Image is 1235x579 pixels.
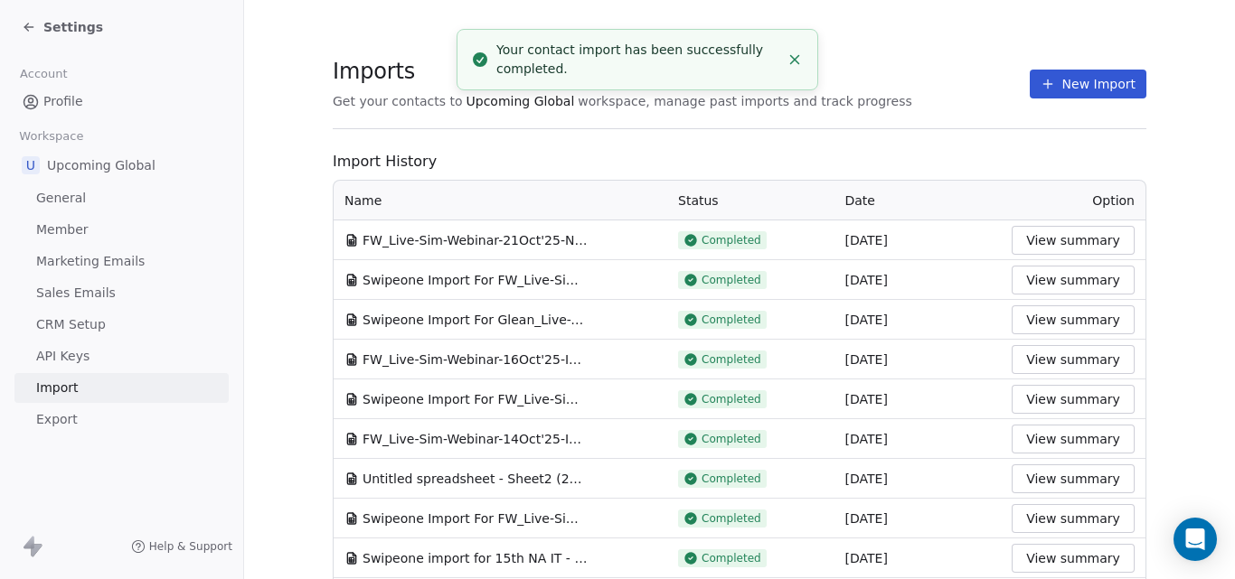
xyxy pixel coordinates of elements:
span: Completed [702,273,761,287]
span: Upcoming Global [47,156,156,174]
span: Swipeone Import For FW_Live-Sim-Webinar-21Oct'25-NA - Sheet1.csv [363,271,589,289]
a: Marketing Emails [14,247,229,276]
button: View summary [1012,425,1135,453]
span: Member [36,220,89,239]
button: View summary [1012,345,1135,374]
span: Upcoming Global [467,92,575,110]
button: View summary [1012,504,1135,533]
span: Import [36,378,78,397]
div: Open Intercom Messenger [1174,518,1217,561]
div: [DATE] [845,509,991,528]
span: Completed [702,432,761,446]
span: U [22,156,40,174]
a: API Keys [14,341,229,371]
a: Sales Emails [14,278,229,308]
button: View summary [1012,385,1135,414]
span: FW_Live-Sim-Webinar-16Oct'25-IND+ANZ - Sheet1.csv [363,350,589,369]
span: Completed [702,392,761,406]
div: [DATE] [845,311,991,329]
span: workspace, manage past imports and track progress [578,92,911,110]
span: Completed [702,313,761,327]
span: Completed [702,352,761,367]
span: Completed [702,511,761,526]
span: Completed [702,472,761,486]
span: Export [36,410,78,429]
span: FW_Live-Sim-Webinar-21Oct'25-NA - Sheet1.csv [363,231,589,249]
span: Get your contacts to [333,92,463,110]
span: Swipeone Import For Glean_Live-Webinar_30thOct'25 - Sheet1.csv [363,311,589,329]
span: Profile [43,92,83,111]
div: [DATE] [845,430,991,448]
span: Option [1092,193,1135,208]
a: Member [14,215,229,245]
span: Swipeone import for 15th NA IT - Sheet2.csv [363,549,589,567]
span: Name [344,191,382,210]
a: General [14,183,229,213]
button: View summary [1012,305,1135,334]
a: Settings [22,18,103,36]
span: Swipeone Import For FW_Live-Sim-Webinar-21Oct'25-NA - Sheet1.csv [363,509,589,528]
button: View summary [1012,266,1135,294]
span: Workspace [12,123,91,150]
span: Sales Emails [36,284,116,303]
div: [DATE] [845,231,991,249]
span: Imports [333,58,912,85]
button: View summary [1012,464,1135,493]
span: CRM Setup [36,315,106,334]
div: [DATE] [845,470,991,488]
span: Import History [333,151,1146,173]
span: General [36,189,86,208]
div: Your contact import has been successfully completed. [496,41,779,79]
span: Marketing Emails [36,252,145,271]
span: Settings [43,18,103,36]
div: [DATE] [845,549,991,567]
button: New Import [1030,70,1146,98]
button: View summary [1012,226,1135,255]
span: Date [845,193,875,208]
span: FW_Live-Sim-Webinar-14Oct'25-IND+ANZ CX - Sheet1 (1).csv [363,430,589,448]
button: View summary [1012,544,1135,573]
div: [DATE] [845,350,991,369]
span: Completed [702,233,761,247]
span: Account [12,61,75,88]
a: Export [14,405,229,434]
a: Import [14,373,229,403]
a: Profile [14,87,229,117]
a: Help & Support [131,539,232,554]
span: Help & Support [149,539,232,554]
span: Completed [702,551,761,565]
span: API Keys [36,347,90,366]
span: Untitled spreadsheet - Sheet2 (21).csv [363,470,589,488]
span: Status [678,193,719,208]
a: CRM Setup [14,310,229,340]
span: Swipeone Import For FW_Live-Sim-Webinar-22ndOct'25-NA - Sheet1.csv [363,390,589,408]
div: [DATE] [845,271,991,289]
button: Close toast [783,48,806,71]
div: [DATE] [845,390,991,408]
